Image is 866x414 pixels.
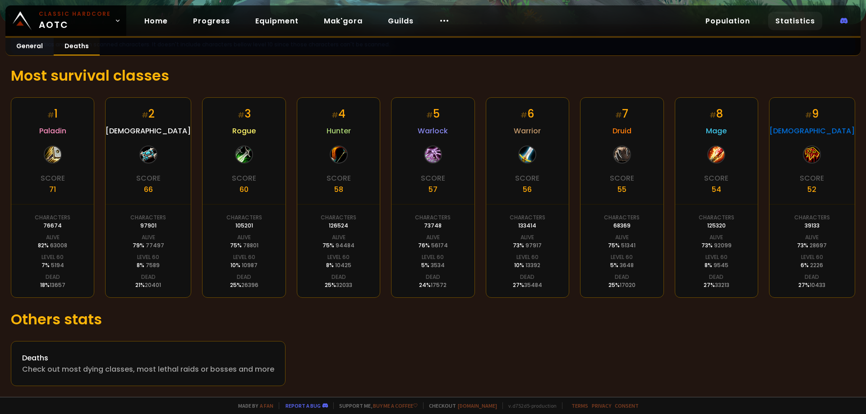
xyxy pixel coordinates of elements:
div: 56 [523,184,532,195]
span: Mage [706,125,727,136]
div: Characters [510,214,545,222]
div: Level 60 [705,253,728,261]
span: 17020 [620,281,636,289]
div: 6 % [801,261,823,269]
a: a fan [260,402,273,409]
span: 3648 [620,261,634,269]
div: 125320 [707,222,726,230]
div: 75 % [230,241,258,250]
a: Terms [571,402,588,409]
div: 25 % [325,281,352,289]
span: 10433 [810,281,825,289]
div: 8 % [705,261,728,269]
div: Check out most dying classes, most lethal raids or bosses and more [22,364,274,375]
div: 71 [49,184,56,195]
div: 5 % [610,261,634,269]
div: 27 % [513,281,542,289]
div: Score [41,173,65,184]
div: Alive [332,233,345,241]
div: 97901 [140,222,157,230]
span: Checkout [423,402,497,409]
div: Dead [426,273,440,281]
div: Characters [130,214,166,222]
span: 2226 [810,261,823,269]
div: 55 [617,184,626,195]
div: Score [232,173,256,184]
div: 27 % [798,281,825,289]
small: # [47,110,54,120]
span: 3534 [431,261,445,269]
a: Buy me a coffee [373,402,418,409]
span: 77497 [146,241,164,249]
a: Consent [615,402,639,409]
div: 9 [805,106,819,122]
span: 33213 [715,281,729,289]
div: Level 60 [801,253,823,261]
span: [DEMOGRAPHIC_DATA] [106,125,191,136]
span: 78801 [243,241,258,249]
a: Mak'gora [317,12,370,30]
span: 13392 [525,261,540,269]
div: 79 % [133,241,164,250]
span: Support me, [333,402,418,409]
div: Alive [709,233,723,241]
span: 94484 [336,241,355,249]
small: # [521,110,527,120]
div: 133414 [518,222,536,230]
span: 97917 [525,241,542,249]
span: 92099 [714,241,732,249]
div: Level 60 [327,253,350,261]
div: 39133 [805,222,820,230]
div: Dead [709,273,723,281]
div: 73748 [424,222,442,230]
a: Population [698,12,757,30]
span: Warlock [418,125,448,136]
span: Paladin [39,125,66,136]
span: 10987 [242,261,258,269]
div: 52 [807,184,816,195]
small: # [426,110,433,120]
div: 1 [47,106,58,122]
div: Dead [237,273,251,281]
div: 105201 [235,222,253,230]
div: Score [610,173,634,184]
div: 7 % [41,261,64,269]
div: 8 % [137,261,160,269]
div: 3 [238,106,251,122]
div: 25 % [608,281,636,289]
div: 82 % [38,241,67,250]
div: 21 % [135,281,161,289]
span: 51341 [621,241,636,249]
div: Level 60 [611,253,633,261]
div: 68369 [613,222,631,230]
div: Alive [142,233,155,241]
span: Hunter [327,125,351,136]
div: 73 % [797,241,827,250]
div: Dead [805,273,819,281]
div: Characters [604,214,640,222]
div: 25 % [230,281,258,289]
small: # [615,110,622,120]
div: Characters [699,214,734,222]
a: [DOMAIN_NAME] [458,402,497,409]
div: 73 % [701,241,732,250]
div: Level 60 [233,253,255,261]
div: Alive [426,233,440,241]
span: Druid [613,125,631,136]
div: 5 % [421,261,445,269]
div: 7 [615,106,628,122]
a: Equipment [248,12,306,30]
div: Level 60 [41,253,64,261]
small: # [238,110,244,120]
div: Score [327,173,351,184]
span: v. d752d5 - production [502,402,557,409]
div: Dead [141,273,156,281]
div: Level 60 [137,253,159,261]
div: 8 [709,106,723,122]
div: 8 % [326,261,351,269]
a: General [5,38,54,55]
span: 17572 [431,281,447,289]
div: 5 [426,106,440,122]
span: 35484 [524,281,542,289]
div: Score [136,173,161,184]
